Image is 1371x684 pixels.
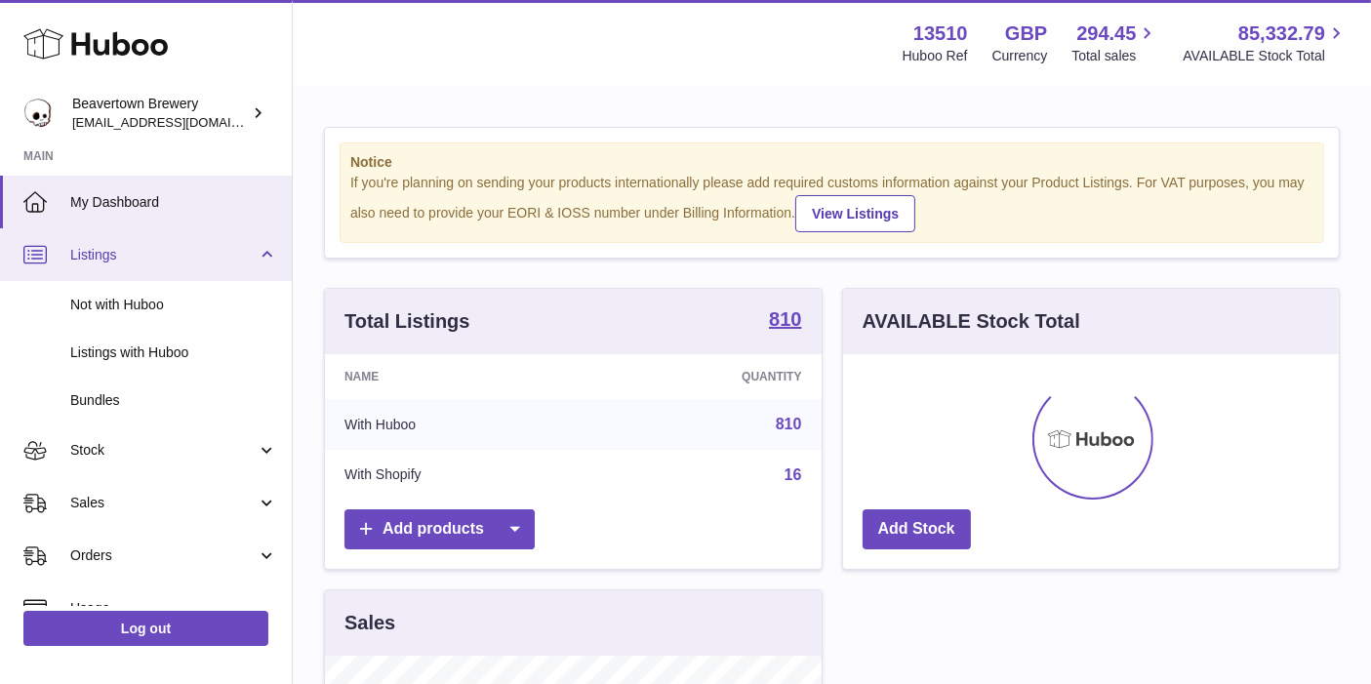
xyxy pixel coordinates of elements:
[776,416,802,432] a: 810
[1183,47,1348,65] span: AVAILABLE Stock Total
[23,99,53,128] img: aoife@beavertownbrewery.co.uk
[70,391,277,410] span: Bundles
[23,611,268,646] a: Log out
[325,399,592,450] td: With Huboo
[863,509,971,549] a: Add Stock
[70,599,277,618] span: Usage
[70,494,257,512] span: Sales
[70,246,257,264] span: Listings
[344,308,470,335] h3: Total Listings
[1005,20,1047,47] strong: GBP
[769,309,801,333] a: 810
[1071,20,1158,65] a: 294.45 Total sales
[72,114,287,130] span: [EMAIL_ADDRESS][DOMAIN_NAME]
[344,610,395,636] h3: Sales
[350,153,1313,172] strong: Notice
[350,174,1313,232] div: If you're planning on sending your products internationally please add required customs informati...
[344,509,535,549] a: Add products
[70,296,277,314] span: Not with Huboo
[592,354,821,399] th: Quantity
[992,47,1048,65] div: Currency
[1183,20,1348,65] a: 85,332.79 AVAILABLE Stock Total
[72,95,248,132] div: Beavertown Brewery
[903,47,968,65] div: Huboo Ref
[785,466,802,483] a: 16
[325,354,592,399] th: Name
[325,450,592,501] td: With Shopify
[863,308,1080,335] h3: AVAILABLE Stock Total
[70,193,277,212] span: My Dashboard
[913,20,968,47] strong: 13510
[1071,47,1158,65] span: Total sales
[1076,20,1136,47] span: 294.45
[70,441,257,460] span: Stock
[795,195,915,232] a: View Listings
[70,343,277,362] span: Listings with Huboo
[70,546,257,565] span: Orders
[1238,20,1325,47] span: 85,332.79
[769,309,801,329] strong: 810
